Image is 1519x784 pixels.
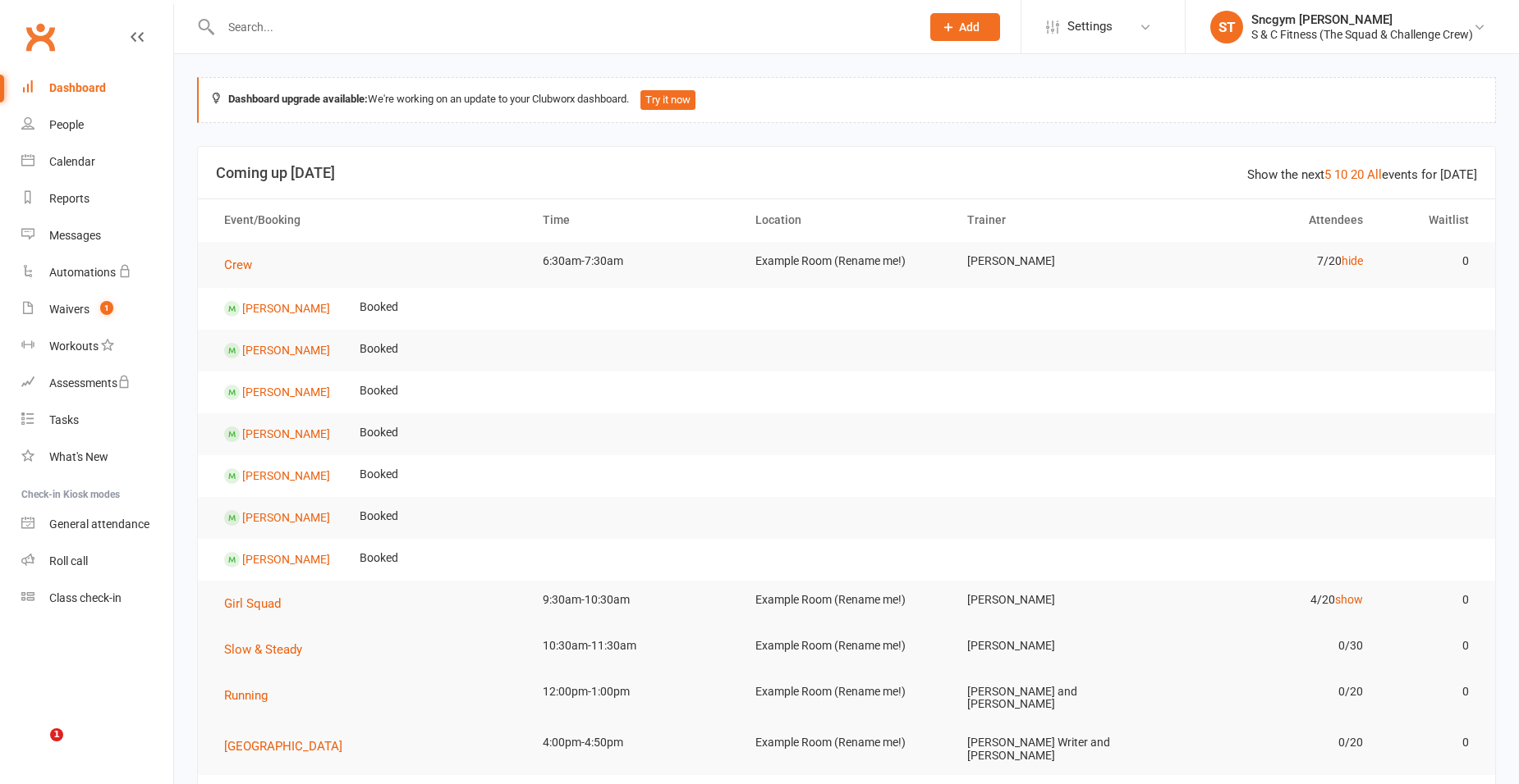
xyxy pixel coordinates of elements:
a: [PERSON_NAME] [242,510,330,523]
a: [PERSON_NAME] [242,426,330,440]
a: Automations [21,254,173,291]
span: Running [224,688,268,703]
td: 9:30am-10:30am [528,581,741,619]
td: Booked [345,455,413,494]
strong: Dashboard upgrade available: [228,93,368,105]
td: [PERSON_NAME] Writer and [PERSON_NAME] [952,723,1165,775]
a: 10 [1334,167,1347,182]
a: General attendance kiosk mode [21,506,173,543]
td: Booked [345,413,413,452]
div: Waivers [49,303,89,316]
a: [PERSON_NAME] [242,343,330,356]
a: [PERSON_NAME] [242,385,330,398]
div: Sncgym [PERSON_NAME] [1251,12,1473,27]
td: 6:30am-7:30am [528,242,741,280]
div: Class check-in [49,591,122,604]
div: Automations [49,266,116,279]
td: 4/20 [1165,581,1378,619]
td: 0/30 [1165,627,1378,665]
td: 0 [1378,627,1484,665]
td: Booked [345,288,413,326]
a: Dashboard [21,70,173,107]
div: ST [1210,11,1243,43]
a: Calendar [21,144,173,180]
h3: Coming up [DATE] [216,165,1477,181]
a: Reports [21,180,173,217]
span: Add [959,21,980,34]
button: Try it now [640,90,695,110]
td: Booked [345,330,413,368]
span: 1 [100,301,113,315]
span: 1 [50,728,63,741]
div: Workouts [49,340,99,353]
a: Clubworx [20,16,61,57]
a: 5 [1324,167,1331,182]
td: 7/20 [1165,242,1378,280]
td: 0/20 [1165,672,1378,711]
th: Attendees [1165,199,1378,241]
td: Example Room (Rename me!) [741,242,953,280]
td: [PERSON_NAME] [952,242,1165,280]
td: 12:00pm-1:00pm [528,672,741,711]
button: Crew [224,255,264,275]
a: hide [1342,254,1363,267]
a: People [21,107,173,144]
div: Reports [49,192,89,205]
div: What's New [49,450,108,463]
td: Example Room (Rename me!) [741,581,953,619]
a: 20 [1351,167,1364,182]
td: Booked [345,497,413,536]
td: Booked [345,539,413,577]
button: Slow & Steady [224,640,314,659]
div: S & C Fitness (The Squad & Challenge Crew) [1251,27,1473,42]
a: [PERSON_NAME] [242,468,330,481]
td: Example Room (Rename me!) [741,723,953,762]
input: Search... [216,16,909,39]
button: Girl Squad [224,594,292,613]
span: Girl Squad [224,596,281,611]
span: Crew [224,258,252,272]
td: 0 [1378,242,1484,280]
td: 0/20 [1165,723,1378,762]
iframe: Intercom live chat [16,728,56,768]
a: [PERSON_NAME] [242,552,330,565]
button: [GEOGRAPHIC_DATA] [224,736,354,756]
a: Workouts [21,328,173,365]
td: 0 [1378,672,1484,711]
td: 4:00pm-4:50pm [528,723,741,762]
td: Example Room (Rename me!) [741,672,953,711]
th: Waitlist [1378,199,1484,241]
td: [PERSON_NAME] [952,627,1165,665]
a: Messages [21,217,173,254]
td: 10:30am-11:30am [528,627,741,665]
div: Messages [49,229,101,242]
span: Settings [1067,8,1113,45]
a: Roll call [21,543,173,580]
a: Waivers 1 [21,291,173,328]
a: [PERSON_NAME] [242,301,330,314]
th: Time [528,199,741,241]
span: Slow & Steady [224,642,302,657]
th: Event/Booking [209,199,528,241]
th: Trainer [952,199,1165,241]
div: Calendar [49,155,95,168]
div: We're working on an update to your Clubworx dashboard. [197,77,1496,123]
td: 0 [1378,723,1484,762]
td: Booked [345,371,413,410]
div: Tasks [49,413,79,426]
div: Show the next events for [DATE] [1247,165,1477,185]
button: Add [930,13,1000,41]
a: Tasks [21,402,173,439]
a: show [1335,593,1363,606]
div: Assessments [49,376,131,390]
td: 0 [1378,581,1484,619]
div: Dashboard [49,81,106,94]
div: People [49,118,84,131]
a: Assessments [21,365,173,402]
button: Running [224,686,279,705]
td: [PERSON_NAME] and [PERSON_NAME] [952,672,1165,724]
td: Example Room (Rename me!) [741,627,953,665]
td: [PERSON_NAME] [952,581,1165,619]
th: Location [741,199,953,241]
a: What's New [21,439,173,476]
